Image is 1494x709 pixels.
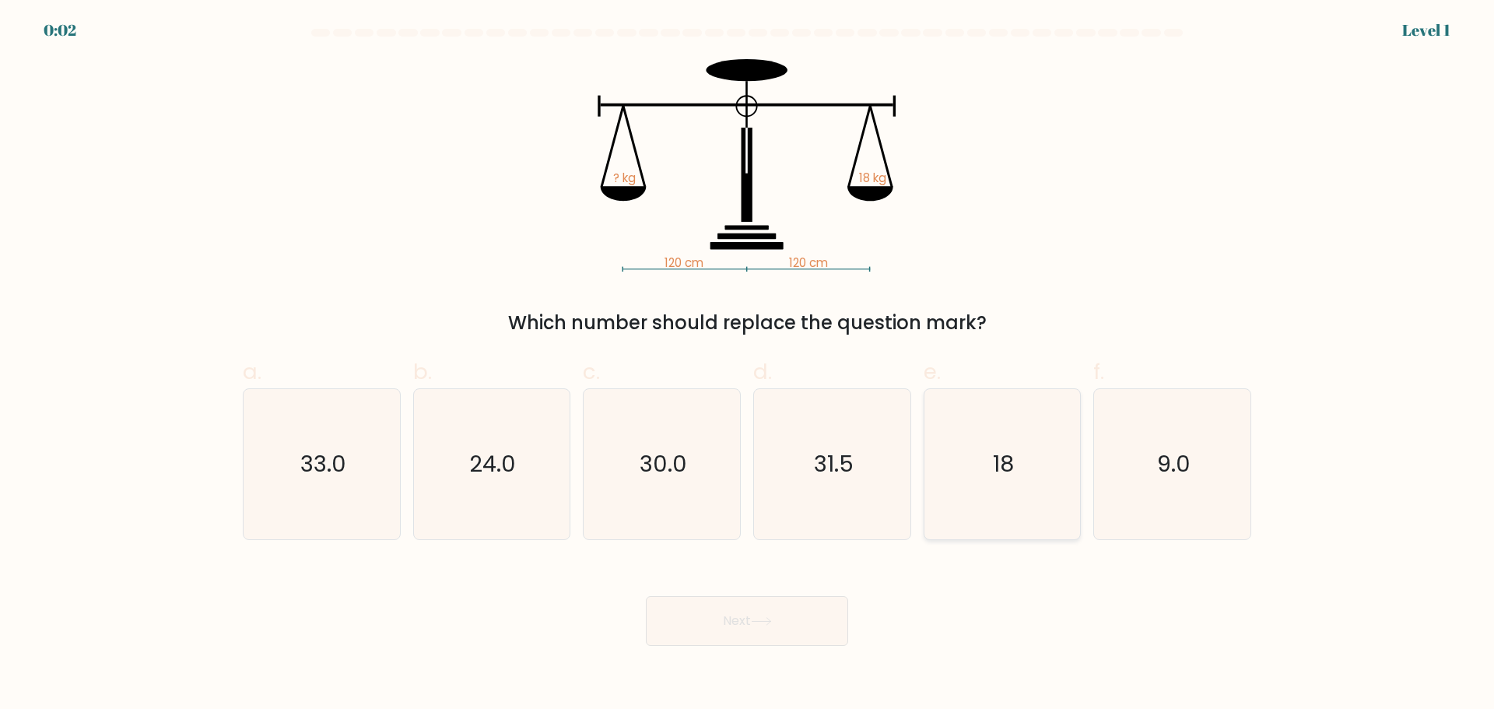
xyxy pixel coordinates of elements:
[1402,19,1450,42] div: Level 1
[1157,448,1191,479] text: 9.0
[613,170,636,187] tspan: ? kg
[859,170,886,187] tspan: 18 kg
[640,448,687,479] text: 30.0
[814,448,854,479] text: 31.5
[789,255,828,272] tspan: 120 cm
[413,356,432,387] span: b.
[753,356,772,387] span: d.
[300,448,346,479] text: 33.0
[1093,356,1104,387] span: f.
[924,356,941,387] span: e.
[470,448,517,479] text: 24.0
[993,448,1014,479] text: 18
[583,356,600,387] span: c.
[243,356,261,387] span: a.
[646,596,848,646] button: Next
[252,309,1242,337] div: Which number should replace the question mark?
[665,255,703,272] tspan: 120 cm
[44,19,76,42] div: 0:02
